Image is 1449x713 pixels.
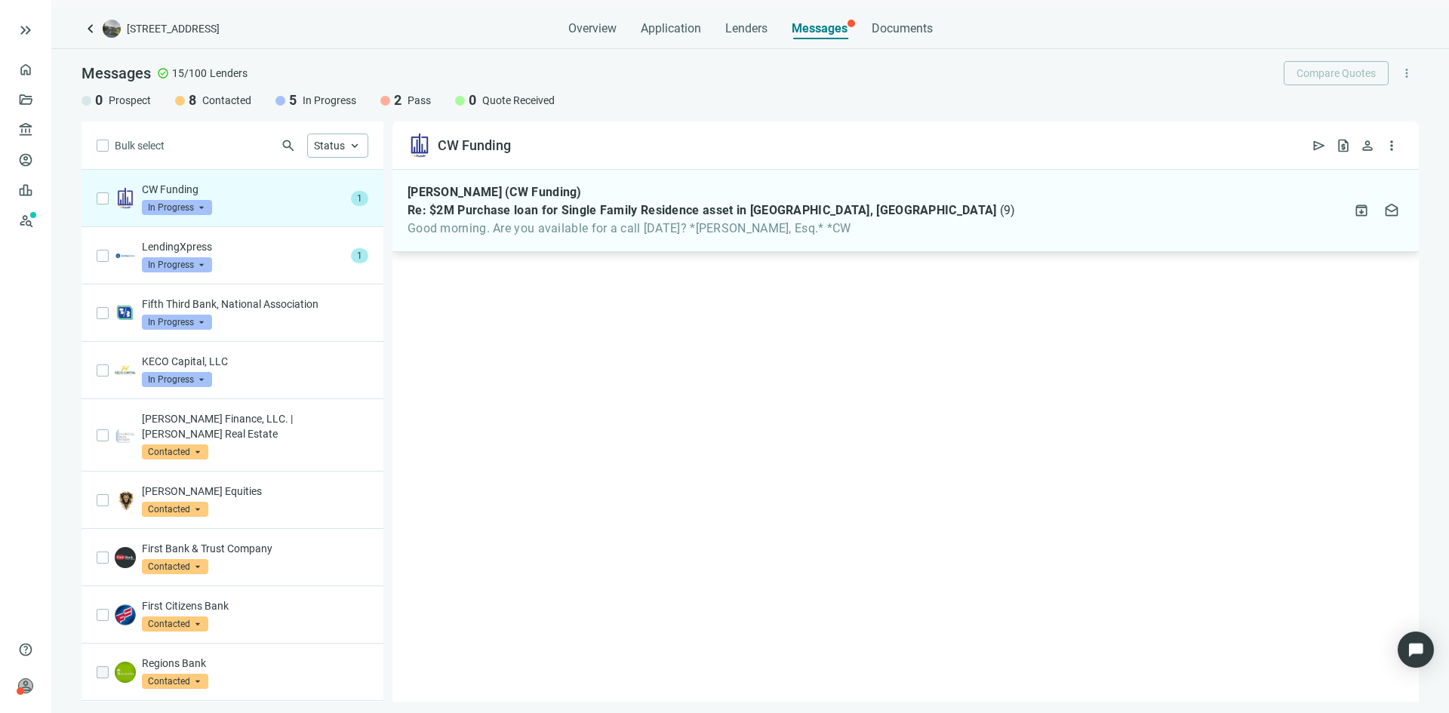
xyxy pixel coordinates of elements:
span: Prospect [109,93,151,108]
span: [STREET_ADDRESS] [127,21,220,36]
p: [PERSON_NAME] Equities [142,484,368,499]
span: 0 [95,91,103,109]
span: 5 [289,91,297,109]
p: KECO Capital, LLC [142,354,368,369]
div: Open Intercom Messenger [1398,632,1434,668]
span: help [18,642,33,657]
span: more_vert [1400,66,1414,80]
span: 1 [351,191,368,206]
span: Messages [82,64,151,82]
p: CW Funding [142,182,345,197]
img: 18f3b5a1-832e-4185-afdf-11722249b356 [115,547,136,568]
span: Contacted [202,93,251,108]
span: 8 [189,91,196,109]
img: 3e2a3a4a-412d-4c31-9de5-9157fd90429a [408,134,432,158]
p: First Bank & Trust Company [142,541,368,556]
span: In Progress [303,93,356,108]
p: First Citizens Bank [142,598,368,613]
span: Good morning. Are you available for a call [DATE]? *[PERSON_NAME], Esq.* *CW [408,221,1015,236]
span: 1 [351,248,368,263]
p: Fifth Third Bank, National Association [142,297,368,312]
button: drafts [1380,198,1404,223]
button: Compare Quotes [1284,61,1389,85]
img: 82d333c4-b4a8-47c4-91f4-1c91c19e1a34 [115,425,136,446]
span: In Progress [142,372,212,387]
img: c07615a9-6947-4b86-b81a-90c7b5606308.png [115,662,136,683]
img: 9901bdd9-2844-4f01-af16-050bde43efd2.png [115,604,136,625]
div: CW Funding [438,137,511,155]
span: ( 9 ) [1000,203,1016,218]
span: check_circle [157,67,169,79]
span: Quote Received [482,93,555,108]
span: keyboard_arrow_up [348,139,361,152]
span: Application [641,21,701,36]
span: more_vert [1384,138,1399,153]
span: archive [1354,203,1369,218]
span: person [18,678,33,693]
span: In Progress [142,315,212,330]
a: keyboard_arrow_left [82,20,100,38]
span: Re: $2M Purchase loan for Single Family Residence asset in [GEOGRAPHIC_DATA], [GEOGRAPHIC_DATA] [408,203,997,218]
button: more_vert [1380,134,1404,158]
span: Status [314,140,345,152]
button: request_quote [1331,134,1355,158]
span: send [1312,138,1327,153]
span: Contacted [142,502,208,517]
span: search [281,138,296,153]
span: Lenders [725,21,768,36]
p: Regions Bank [142,656,368,671]
img: 3e2a3a4a-412d-4c31-9de5-9157fd90429a [115,188,136,209]
button: archive [1349,198,1374,223]
img: 74e3eb6b-9b90-419c-bd6e-0dd0fefd35c3 [115,360,136,381]
span: In Progress [142,200,212,215]
span: [PERSON_NAME] (CW Funding) [408,185,582,200]
span: Lenders [210,66,248,81]
img: 196c1ef2-2a8a-4147-8a32-64b4de63b102 [115,245,136,266]
p: [PERSON_NAME] Finance, LLC. | [PERSON_NAME] Real Estate [142,411,368,441]
span: account_balance [18,122,29,137]
span: 2 [394,91,401,109]
span: Contacted [142,674,208,689]
span: Contacted [142,444,208,459]
span: Contacted [142,559,208,574]
button: keyboard_double_arrow_right [17,21,35,39]
span: Overview [568,21,617,36]
span: In Progress [142,257,212,272]
img: d5a387a8-6d76-4401-98f3-301e054bb86c [115,303,136,324]
span: drafts [1384,203,1399,218]
span: Contacted [142,616,208,632]
span: Bulk select [115,137,165,154]
p: LendingXpress [142,239,345,254]
img: 0df60d6e-16a2-4b30-b196-3778daa24cbb [115,490,136,511]
img: deal-logo [103,20,121,38]
span: Pass [408,93,431,108]
span: request_quote [1336,138,1351,153]
span: person [1360,138,1375,153]
button: more_vert [1395,61,1419,85]
span: Documents [872,21,933,36]
button: person [1355,134,1380,158]
span: Messages [792,21,848,35]
span: 0 [469,91,476,109]
button: send [1307,134,1331,158]
span: 15/100 [172,66,207,81]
